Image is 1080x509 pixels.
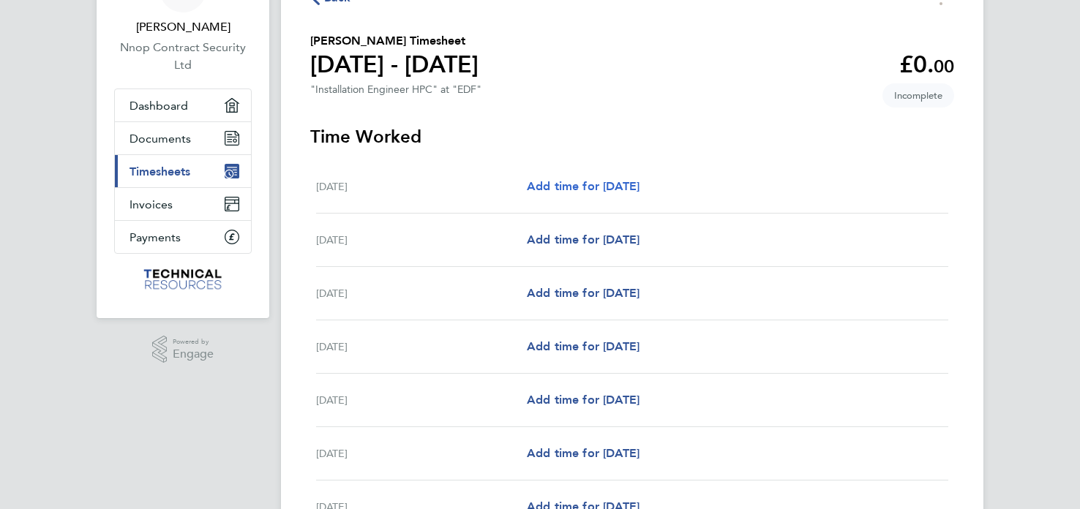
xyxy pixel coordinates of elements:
[316,445,527,462] div: [DATE]
[527,231,640,249] a: Add time for [DATE]
[130,230,181,244] span: Payments
[310,125,954,148] h3: Time Worked
[527,338,640,355] a: Add time for [DATE]
[310,50,479,79] h1: [DATE] - [DATE]
[152,336,214,363] a: Powered byEngage
[316,231,527,249] div: [DATE]
[130,197,173,211] span: Invoices
[114,18,252,36] span: Neil Campbell
[115,89,251,121] a: Dashboard
[142,268,225,292] img: technicalresources-logo-retina.png
[527,286,640,300] span: Add time for [DATE]
[527,178,640,195] a: Add time for [DATE]
[115,188,251,220] a: Invoices
[130,99,188,113] span: Dashboard
[316,338,527,355] div: [DATE]
[316,284,527,302] div: [DATE]
[882,83,954,108] span: This timesheet is Incomplete.
[527,445,640,462] a: Add time for [DATE]
[115,221,251,253] a: Payments
[899,50,954,78] app-decimal: £0.
[130,165,190,178] span: Timesheets
[316,391,527,409] div: [DATE]
[527,233,640,246] span: Add time for [DATE]
[527,284,640,302] a: Add time for [DATE]
[173,336,214,348] span: Powered by
[115,122,251,154] a: Documents
[527,393,640,407] span: Add time for [DATE]
[527,179,640,193] span: Add time for [DATE]
[527,339,640,353] span: Add time for [DATE]
[115,155,251,187] a: Timesheets
[114,39,252,74] a: Nnop Contract Security Ltd
[114,268,252,292] a: Go to home page
[934,56,954,77] span: 00
[527,446,640,460] span: Add time for [DATE]
[316,178,527,195] div: [DATE]
[173,348,214,361] span: Engage
[310,83,481,96] div: "Installation Engineer HPC" at "EDF"
[310,32,479,50] h2: [PERSON_NAME] Timesheet
[527,391,640,409] a: Add time for [DATE]
[130,132,191,146] span: Documents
